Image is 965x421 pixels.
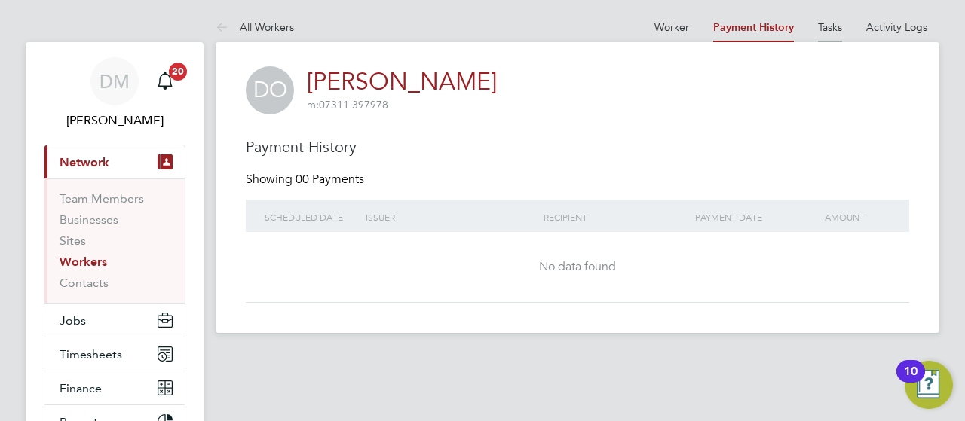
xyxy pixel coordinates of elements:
div: Payment date [691,200,792,234]
button: Open Resource Center, 10 new notifications [905,361,953,409]
div: No data found [261,259,894,275]
span: 07311 397978 [307,98,388,111]
button: Timesheets [44,337,185,371]
a: [PERSON_NAME] [307,67,497,96]
span: Jobs [60,313,86,328]
a: Team Members [60,191,144,206]
a: Tasks [818,20,842,34]
a: Sites [60,233,86,248]
span: Finance [60,381,102,395]
span: 20 [169,63,187,81]
div: Showing [246,172,367,188]
span: Timesheets [60,347,122,362]
span: 00 Payments [296,172,364,187]
a: DM[PERSON_NAME] [44,57,185,130]
a: Payment History [713,21,794,34]
div: Network [44,178,185,303]
span: DO [246,66,294,114]
span: Network [60,155,109,169]
a: Worker [654,20,689,34]
button: Jobs [44,304,185,337]
span: Scheduled date [265,211,343,223]
a: Businesses [60,212,118,227]
div: Amount [793,200,869,234]
div: Recipient [540,200,692,234]
a: Contacts [60,276,109,290]
button: Network [44,145,185,178]
a: Activity Logs [866,20,927,34]
a: 20 [150,57,180,105]
span: m: [307,98,319,111]
div: 10 [904,371,918,391]
button: Finance [44,371,185,404]
span: DM [100,72,130,91]
a: All Workers [216,20,294,34]
h3: Payment History [246,137,909,157]
a: Workers [60,255,107,269]
div: Issuer [362,200,539,234]
span: Danielle Murphy [44,111,185,130]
